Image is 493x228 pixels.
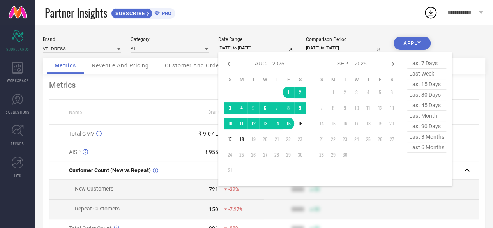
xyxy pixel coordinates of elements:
[75,186,113,192] span: New Customers
[362,87,374,98] td: Thu Sep 04 2025
[283,149,294,161] td: Fri Aug 29 2025
[271,118,283,129] td: Thu Aug 14 2025
[374,102,386,114] td: Fri Sep 12 2025
[386,87,398,98] td: Sat Sep 06 2025
[362,102,374,114] td: Thu Sep 11 2025
[160,11,171,16] span: PRO
[351,87,362,98] td: Wed Sep 03 2025
[75,205,120,212] span: Repeat Customers
[374,118,386,129] td: Fri Sep 19 2025
[294,102,306,114] td: Sat Aug 09 2025
[45,5,107,21] span: Partner Insights
[247,118,259,129] td: Tue Aug 12 2025
[407,121,446,132] span: last 90 days
[407,142,446,153] span: last 6 months
[236,118,247,129] td: Mon Aug 11 2025
[224,76,236,83] th: Sunday
[386,102,398,114] td: Sat Sep 13 2025
[316,76,327,83] th: Sunday
[327,76,339,83] th: Monday
[69,167,151,173] span: Customer Count (New vs Repeat)
[271,133,283,145] td: Thu Aug 21 2025
[327,133,339,145] td: Mon Sep 22 2025
[306,37,384,42] div: Comparison Period
[374,87,386,98] td: Fri Sep 05 2025
[407,79,446,90] span: last 15 days
[6,46,29,52] span: SCORECARDS
[236,133,247,145] td: Mon Aug 18 2025
[224,133,236,145] td: Sun Aug 17 2025
[374,76,386,83] th: Friday
[69,131,94,137] span: Total GMV
[247,149,259,161] td: Tue Aug 26 2025
[259,133,271,145] td: Wed Aug 20 2025
[362,76,374,83] th: Thursday
[259,118,271,129] td: Wed Aug 13 2025
[247,133,259,145] td: Tue Aug 19 2025
[111,6,175,19] a: SUBSCRIBEPRO
[283,76,294,83] th: Friday
[224,164,236,176] td: Sun Aug 31 2025
[294,118,306,129] td: Sat Aug 16 2025
[394,37,431,50] button: APPLY
[204,149,218,155] div: ₹ 955
[294,149,306,161] td: Sat Aug 30 2025
[224,59,233,69] div: Previous month
[224,149,236,161] td: Sun Aug 24 2025
[327,102,339,114] td: Mon Sep 08 2025
[314,207,320,212] span: 50
[283,102,294,114] td: Fri Aug 08 2025
[314,187,320,192] span: 50
[271,76,283,83] th: Thursday
[247,102,259,114] td: Tue Aug 05 2025
[407,100,446,111] span: last 45 days
[283,118,294,129] td: Fri Aug 15 2025
[259,76,271,83] th: Wednesday
[407,132,446,142] span: last 3 months
[218,37,296,42] div: Date Range
[351,133,362,145] td: Wed Sep 24 2025
[351,76,362,83] th: Wednesday
[407,69,446,79] span: last week
[236,102,247,114] td: Mon Aug 04 2025
[339,118,351,129] td: Tue Sep 16 2025
[386,76,398,83] th: Saturday
[55,62,76,69] span: Metrics
[271,149,283,161] td: Thu Aug 28 2025
[339,102,351,114] td: Tue Sep 09 2025
[43,37,121,42] div: Brand
[386,133,398,145] td: Sat Sep 27 2025
[209,186,218,193] div: 721
[69,149,81,155] span: AISP
[327,118,339,129] td: Mon Sep 15 2025
[294,76,306,83] th: Saturday
[374,133,386,145] td: Fri Sep 26 2025
[388,59,398,69] div: Next month
[327,149,339,161] td: Mon Sep 29 2025
[92,62,149,69] span: Revenue And Pricing
[209,206,218,212] div: 150
[131,37,209,42] div: Category
[339,149,351,161] td: Tue Sep 30 2025
[208,110,234,115] span: Brand Value
[198,131,218,137] div: ₹ 9.07 L
[11,141,24,147] span: TRENDS
[407,111,446,121] span: last month
[339,76,351,83] th: Tuesday
[228,207,243,212] span: -7.97%
[407,90,446,100] span: last 30 days
[14,172,21,178] span: FWD
[283,87,294,98] td: Fri Aug 01 2025
[316,118,327,129] td: Sun Sep 14 2025
[6,109,30,115] span: SUGGESTIONS
[362,133,374,145] td: Thu Sep 25 2025
[224,118,236,129] td: Sun Aug 10 2025
[316,149,327,161] td: Sun Sep 28 2025
[259,102,271,114] td: Wed Aug 06 2025
[407,58,446,69] span: last 7 days
[339,87,351,98] td: Tue Sep 02 2025
[283,133,294,145] td: Fri Aug 22 2025
[224,102,236,114] td: Sun Aug 03 2025
[316,133,327,145] td: Sun Sep 21 2025
[351,118,362,129] td: Wed Sep 17 2025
